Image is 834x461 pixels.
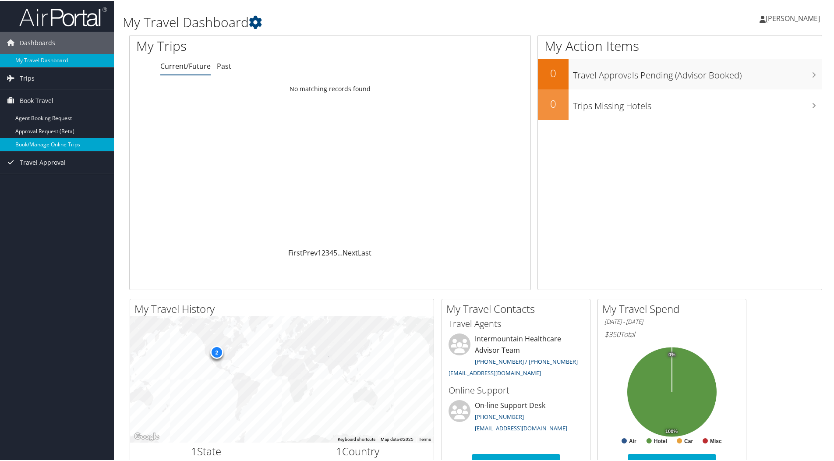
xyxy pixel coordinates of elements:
[336,443,342,457] span: 1
[20,67,35,89] span: Trips
[602,301,746,316] h2: My Travel Spend
[337,247,343,257] span: …
[444,399,588,435] li: On-line Support Desk
[381,436,413,441] span: Map data ©2025
[684,437,693,443] text: Car
[604,329,739,338] h6: Total
[191,443,197,457] span: 1
[288,247,303,257] a: First
[419,436,431,441] a: Terms (opens in new tab)
[130,80,530,96] td: No matching records found
[475,357,578,365] a: [PHONE_NUMBER] / [PHONE_NUMBER]
[134,301,434,316] h2: My Travel History
[538,65,569,80] h2: 0
[19,6,107,26] img: airportal-logo.png
[766,13,820,22] span: [PERSON_NAME]
[20,31,55,53] span: Dashboards
[665,428,678,433] tspan: 100%
[710,437,722,443] text: Misc
[318,247,322,257] a: 1
[160,60,211,70] a: Current/Future
[538,96,569,110] h2: 0
[449,368,541,376] a: [EMAIL_ADDRESS][DOMAIN_NAME]
[132,430,161,442] a: Open this area in Google Maps (opens a new window)
[573,64,822,81] h3: Travel Approvals Pending (Advisor Booked)
[303,247,318,257] a: Prev
[538,58,822,89] a: 0Travel Approvals Pending (Advisor Booked)
[475,412,524,420] a: [PHONE_NUMBER]
[538,89,822,119] a: 0Trips Missing Hotels
[132,430,161,442] img: Google
[538,36,822,54] h1: My Action Items
[20,151,66,173] span: Travel Approval
[137,443,276,458] h2: State
[654,437,667,443] text: Hotel
[136,36,357,54] h1: My Trips
[475,423,567,431] a: [EMAIL_ADDRESS][DOMAIN_NAME]
[322,247,325,257] a: 2
[123,12,594,31] h1: My Travel Dashboard
[343,247,358,257] a: Next
[604,329,620,338] span: $350
[760,4,829,31] a: [PERSON_NAME]
[333,247,337,257] a: 5
[338,436,375,442] button: Keyboard shortcuts
[20,89,53,111] span: Book Travel
[325,247,329,257] a: 3
[446,301,590,316] h2: My Travel Contacts
[329,247,333,257] a: 4
[629,437,636,443] text: Air
[217,60,231,70] a: Past
[358,247,371,257] a: Last
[573,95,822,111] h3: Trips Missing Hotels
[668,351,675,357] tspan: 0%
[449,317,583,329] h3: Travel Agents
[449,383,583,396] h3: Online Support
[289,443,428,458] h2: Country
[604,317,739,325] h6: [DATE] - [DATE]
[210,345,223,358] div: 2
[444,333,588,379] li: Intermountain Healthcare Advisor Team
